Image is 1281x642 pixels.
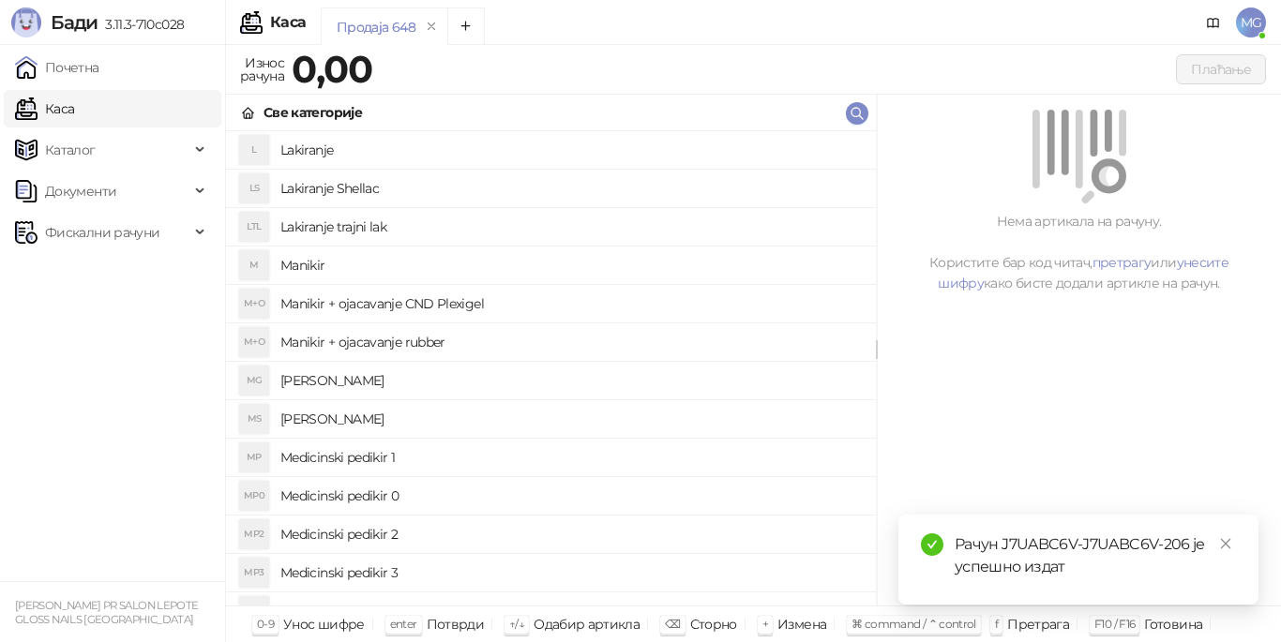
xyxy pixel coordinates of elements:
div: Рачун J7UABC6V-J7UABC6V-206 је успешно издат [955,533,1236,578]
span: Документи [45,172,116,210]
div: Унос шифре [283,612,365,636]
h4: Manikir [280,250,861,280]
div: Измена [777,612,826,636]
div: P [239,596,269,626]
a: претрагу [1093,254,1152,271]
div: L [239,135,269,165]
span: ↑/↓ [509,617,524,631]
img: Logo [11,7,41,37]
span: enter [390,617,417,631]
div: Све категорије [264,102,362,123]
div: Потврди [427,612,485,636]
div: MG [239,366,269,396]
div: Готовина [1144,612,1202,636]
a: Документација [1198,7,1228,37]
div: Каса [270,15,306,30]
div: Продаја 648 [337,17,415,37]
h4: Lakiranje [280,135,861,165]
span: Фискални рачуни [45,214,159,251]
span: F10 / F16 [1094,617,1135,631]
div: Износ рачуна [236,51,288,88]
h4: [PERSON_NAME] [280,366,861,396]
h4: Medicinski pedikir 3 [280,558,861,588]
div: LS [239,173,269,203]
div: MP2 [239,519,269,549]
span: MG [1236,7,1266,37]
a: Каса [15,90,74,127]
h4: Manikir + ojacavanje rubber [280,327,861,357]
h4: Medicinski pedikir 1 [280,442,861,472]
div: MP3 [239,558,269,588]
a: Почетна [15,49,99,86]
button: Add tab [447,7,485,45]
span: 3.11.3-710c028 [98,16,184,33]
strong: 0,00 [292,46,372,92]
div: grid [226,131,876,605]
h4: Medicinski pedikir 0 [280,481,861,511]
div: MS [239,404,269,434]
div: MP0 [239,481,269,511]
span: ⌫ [665,617,680,631]
span: Каталог [45,131,96,169]
span: f [995,617,998,631]
button: remove [419,19,444,35]
div: M+O [239,289,269,319]
div: Сторно [690,612,737,636]
div: M [239,250,269,280]
span: + [762,617,768,631]
small: [PERSON_NAME] PR SALON LEPOTE GLOSS NAILS [GEOGRAPHIC_DATA] [15,599,198,626]
div: Нема артикала на рачуну. Користите бар код читач, или како бисте додали артикле на рачун. [899,211,1258,293]
span: check-circle [921,533,943,556]
span: ⌘ command / ⌃ control [851,617,976,631]
span: close [1219,537,1232,550]
h4: Manikir + ojacavanje CND Plexigel [280,289,861,319]
h4: Pedikir [280,596,861,626]
div: Претрага [1007,612,1069,636]
h4: Lakiranje trajni lak [280,212,861,242]
span: 0-9 [257,617,274,631]
button: Плаћање [1176,54,1266,84]
h4: Medicinski pedikir 2 [280,519,861,549]
a: Close [1215,533,1236,554]
div: MP [239,442,269,472]
div: Одабир артикла [534,612,640,636]
div: M+O [239,327,269,357]
div: LTL [239,212,269,242]
h4: Lakiranje Shellac [280,173,861,203]
h4: [PERSON_NAME] [280,404,861,434]
span: Бади [51,11,98,34]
